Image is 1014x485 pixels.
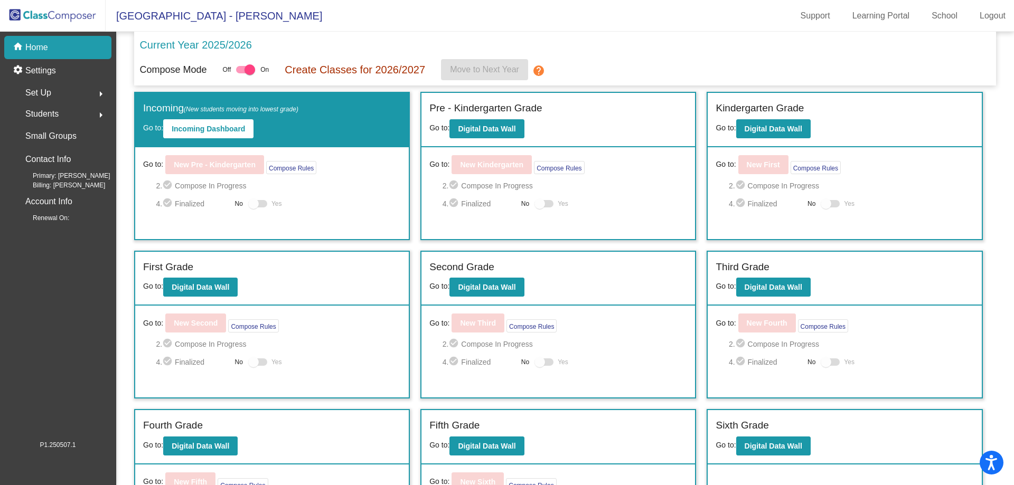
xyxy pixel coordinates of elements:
span: Go to: [143,441,163,449]
button: Compose Rules [506,319,557,332]
span: Go to: [429,441,449,449]
b: Digital Data Wall [745,283,802,291]
b: New First [747,160,780,169]
span: Go to: [429,282,449,290]
button: Compose Rules [228,319,278,332]
button: Digital Data Wall [736,436,811,455]
span: No [808,357,815,367]
mat-icon: check_circle [735,338,748,350]
span: No [521,357,529,367]
button: New Pre - Kindergarten [165,155,264,174]
label: Second Grade [429,260,494,275]
span: Primary: [PERSON_NAME] [16,171,110,180]
span: Move to Next Year [450,65,519,74]
mat-icon: check_circle [162,197,175,210]
mat-icon: help [532,64,545,77]
span: Billing: [PERSON_NAME] [16,180,105,190]
label: First Grade [143,260,193,275]
b: New Pre - Kindergarten [174,160,256,169]
button: Digital Data Wall [449,436,524,455]
mat-icon: arrow_right [95,109,107,121]
span: Go to: [716,318,736,329]
mat-icon: check_circle [162,338,175,350]
span: Go to: [143,123,163,132]
span: Yes [271,356,282,368]
span: Go to: [143,159,163,170]
mat-icon: check_circle [162,179,175,192]
button: New Second [165,313,226,332]
b: New Kindergarten [460,160,523,169]
p: Contact Info [25,152,71,167]
mat-icon: check_circle [735,356,748,368]
mat-icon: settings [13,64,25,77]
p: Home [25,41,48,54]
b: New Third [460,319,496,327]
button: Compose Rules [791,161,841,174]
p: Current Year 2025/2026 [139,37,251,53]
span: 2. Compose In Progress [443,338,688,350]
label: Fifth Grade [429,418,480,433]
span: No [235,357,243,367]
span: Go to: [716,159,736,170]
mat-icon: check_circle [162,356,175,368]
button: Move to Next Year [441,59,528,80]
button: Digital Data Wall [736,278,811,297]
label: Sixth Grade [716,418,768,433]
span: Go to: [429,318,449,329]
span: No [808,199,815,208]
b: Digital Data Wall [745,125,802,133]
b: Digital Data Wall [458,442,515,450]
b: Digital Data Wall [458,283,515,291]
a: Support [792,7,839,24]
span: Go to: [143,318,163,329]
b: New Second [174,319,218,327]
button: Compose Rules [534,161,584,174]
button: New Third [452,313,504,332]
mat-icon: check_circle [735,179,748,192]
span: On [260,65,269,74]
span: 4. Finalized [156,197,229,210]
button: Incoming Dashboard [163,119,253,138]
p: Create Classes for 2026/2027 [285,62,425,78]
span: Go to: [429,159,449,170]
span: Yes [271,197,282,210]
button: Digital Data Wall [449,119,524,138]
mat-icon: check_circle [448,356,461,368]
span: Go to: [143,282,163,290]
button: Digital Data Wall [449,278,524,297]
button: Digital Data Wall [163,278,238,297]
button: New First [738,155,788,174]
span: Set Up [25,85,51,100]
label: Pre - Kindergarten Grade [429,101,542,116]
button: New Fourth [738,313,796,332]
button: Compose Rules [266,161,316,174]
a: Logout [971,7,1014,24]
span: 2. Compose In Progress [729,338,974,350]
span: 4. Finalized [443,197,516,210]
p: Account Info [25,194,72,209]
p: Small Groups [25,129,77,144]
p: Settings [25,64,56,77]
mat-icon: arrow_right [95,88,107,100]
b: Incoming Dashboard [172,125,245,133]
span: Yes [558,197,568,210]
span: Yes [558,356,568,368]
mat-icon: check_circle [735,197,748,210]
span: Go to: [429,123,449,132]
span: Go to: [716,282,736,290]
span: 2. Compose In Progress [729,179,974,192]
b: New Fourth [747,319,787,327]
b: Digital Data Wall [172,442,229,450]
span: Off [222,65,231,74]
button: New Kindergarten [452,155,532,174]
label: Fourth Grade [143,418,203,433]
a: Learning Portal [844,7,918,24]
label: Third Grade [716,260,769,275]
button: Compose Rules [798,319,848,332]
span: 4. Finalized [729,197,802,210]
button: Digital Data Wall [163,436,238,455]
span: (New students moving into lowest grade) [184,106,298,113]
span: No [521,199,529,208]
mat-icon: home [13,41,25,54]
span: No [235,199,243,208]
